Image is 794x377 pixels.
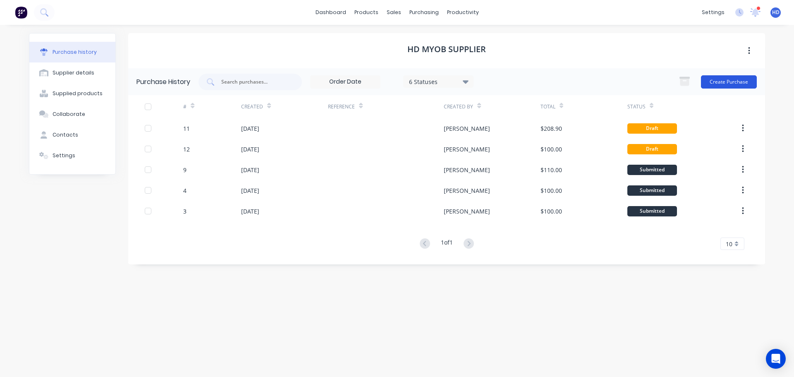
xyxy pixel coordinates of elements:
div: 12 [183,145,190,154]
div: Submitted [627,206,677,216]
div: [PERSON_NAME] [444,186,490,195]
button: Settings [29,145,115,166]
div: Collaborate [53,110,85,118]
input: Search purchases... [220,78,289,86]
div: purchasing [405,6,443,19]
div: Draft [627,144,677,154]
div: $110.00 [540,166,562,174]
div: Total [540,103,555,110]
div: Submitted [627,165,677,175]
div: Created By [444,103,473,110]
button: Collaborate [29,104,115,125]
div: Submitted [627,185,677,196]
a: dashboard [311,6,350,19]
div: $100.00 [540,145,562,154]
div: $100.00 [540,186,562,195]
div: 6 Statuses [409,77,468,86]
div: [PERSON_NAME] [444,145,490,154]
div: $100.00 [540,207,562,216]
div: # [183,103,187,110]
div: [PERSON_NAME] [444,124,490,133]
div: $208.90 [540,124,562,133]
div: Created [241,103,263,110]
img: Factory [15,6,27,19]
div: 9 [183,166,187,174]
div: [PERSON_NAME] [444,166,490,174]
button: Supplied products [29,83,115,104]
div: Status [627,103,646,110]
div: productivity [443,6,483,19]
div: Contacts [53,131,78,139]
div: 3 [183,207,187,216]
button: Create Purchase [701,75,757,89]
div: products [350,6,383,19]
h1: HD MYOB Supplier [407,44,486,54]
div: [PERSON_NAME] [444,207,490,216]
div: [DATE] [241,145,259,154]
span: HD [772,9,780,16]
div: [DATE] [241,166,259,174]
div: Reference [328,103,355,110]
div: Draft [627,123,677,134]
div: 4 [183,186,187,195]
button: Supplier details [29,62,115,83]
input: Order Date [311,76,380,88]
div: Open Intercom Messenger [766,349,786,369]
div: [DATE] [241,124,259,133]
div: 11 [183,124,190,133]
div: Settings [53,152,75,159]
button: Contacts [29,125,115,145]
div: Purchase history [53,48,97,56]
div: Supplied products [53,90,103,97]
div: [DATE] [241,207,259,216]
div: Purchase History [136,77,190,87]
div: settings [698,6,729,19]
div: Supplier details [53,69,94,77]
div: sales [383,6,405,19]
span: 10 [726,240,732,248]
div: 1 of 1 [441,238,453,250]
div: [DATE] [241,186,259,195]
button: Purchase history [29,42,115,62]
